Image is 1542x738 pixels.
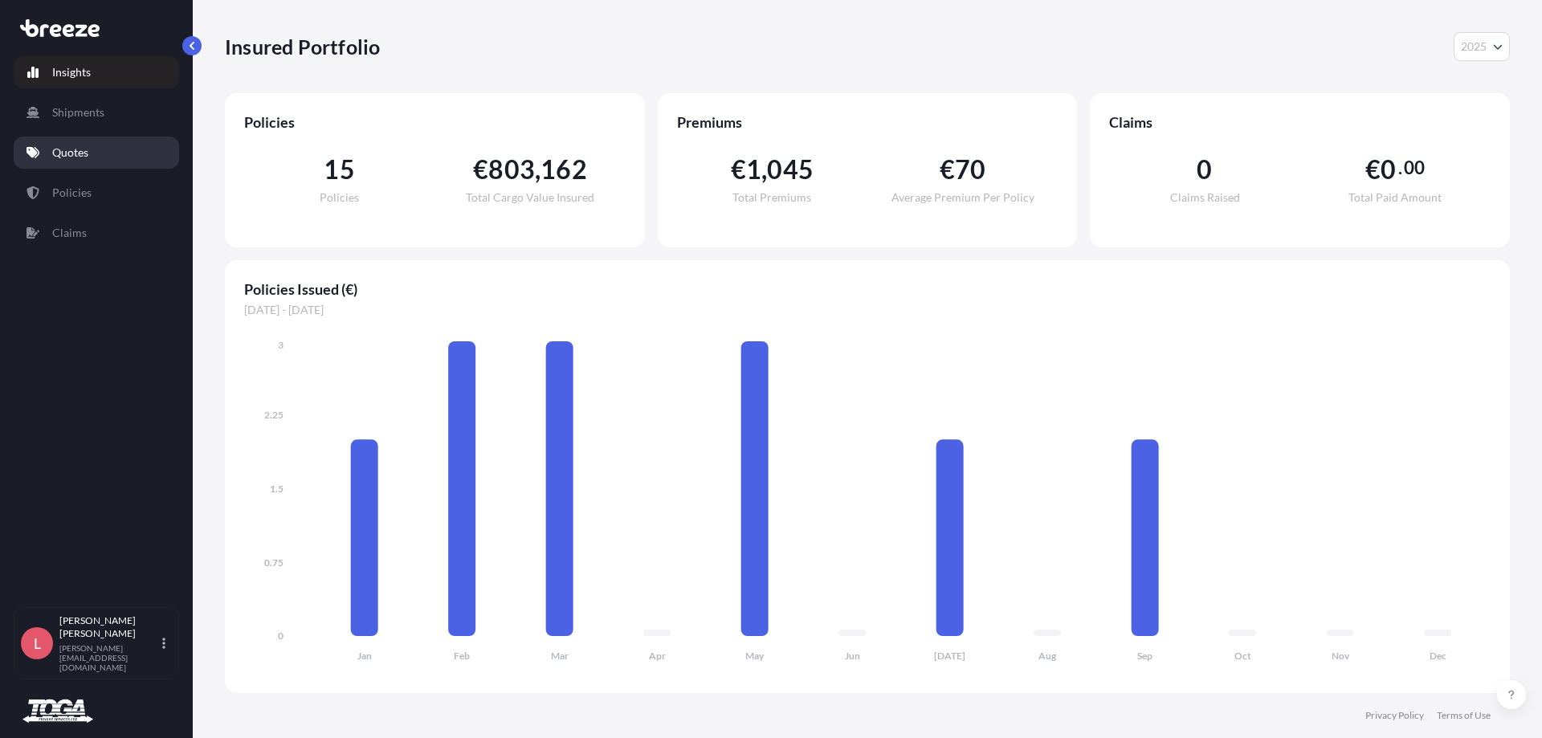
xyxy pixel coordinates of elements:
[324,157,354,182] span: 15
[225,34,380,59] p: Insured Portfolio
[278,339,284,351] tspan: 3
[244,302,1491,318] span: [DATE] - [DATE]
[551,650,569,662] tspan: Mar
[891,192,1034,203] span: Average Premium Per Policy
[244,112,626,132] span: Policies
[541,157,587,182] span: 162
[454,650,470,662] tspan: Feb
[320,192,359,203] span: Policies
[264,557,284,569] tspan: 0.75
[14,56,179,88] a: Insights
[745,650,765,662] tspan: May
[52,145,88,161] p: Quotes
[52,185,92,201] p: Policies
[1234,650,1251,662] tspan: Oct
[1454,32,1510,61] button: Year Selector
[52,104,104,120] p: Shipments
[488,157,535,182] span: 803
[1109,112,1491,132] span: Claims
[14,217,179,249] a: Claims
[1430,650,1446,662] tspan: Dec
[1437,709,1491,722] a: Terms of Use
[278,630,284,642] tspan: 0
[244,279,1491,299] span: Policies Issued (€)
[746,157,761,182] span: 1
[1348,192,1442,203] span: Total Paid Amount
[1365,157,1381,182] span: €
[731,157,746,182] span: €
[1461,39,1487,55] span: 2025
[14,177,179,209] a: Policies
[767,157,814,182] span: 045
[1404,161,1425,174] span: 00
[14,96,179,128] a: Shipments
[761,157,767,182] span: ,
[14,137,179,169] a: Quotes
[1381,157,1396,182] span: 0
[732,192,811,203] span: Total Premiums
[1398,161,1402,174] span: .
[59,614,159,640] p: [PERSON_NAME] [PERSON_NAME]
[270,483,284,495] tspan: 1.5
[20,699,96,724] img: organization-logo
[1332,650,1350,662] tspan: Nov
[1197,157,1212,182] span: 0
[649,650,666,662] tspan: Apr
[934,650,965,662] tspan: [DATE]
[466,192,594,203] span: Total Cargo Value Insured
[1170,192,1240,203] span: Claims Raised
[59,643,159,672] p: [PERSON_NAME][EMAIL_ADDRESS][DOMAIN_NAME]
[52,225,87,241] p: Claims
[473,157,488,182] span: €
[845,650,860,662] tspan: Jun
[52,64,91,80] p: Insights
[1365,709,1424,722] a: Privacy Policy
[264,409,284,421] tspan: 2.25
[357,650,372,662] tspan: Jan
[34,635,41,651] span: L
[677,112,1059,132] span: Premiums
[535,157,541,182] span: ,
[940,157,955,182] span: €
[955,157,985,182] span: 70
[1137,650,1152,662] tspan: Sep
[1038,650,1057,662] tspan: Aug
